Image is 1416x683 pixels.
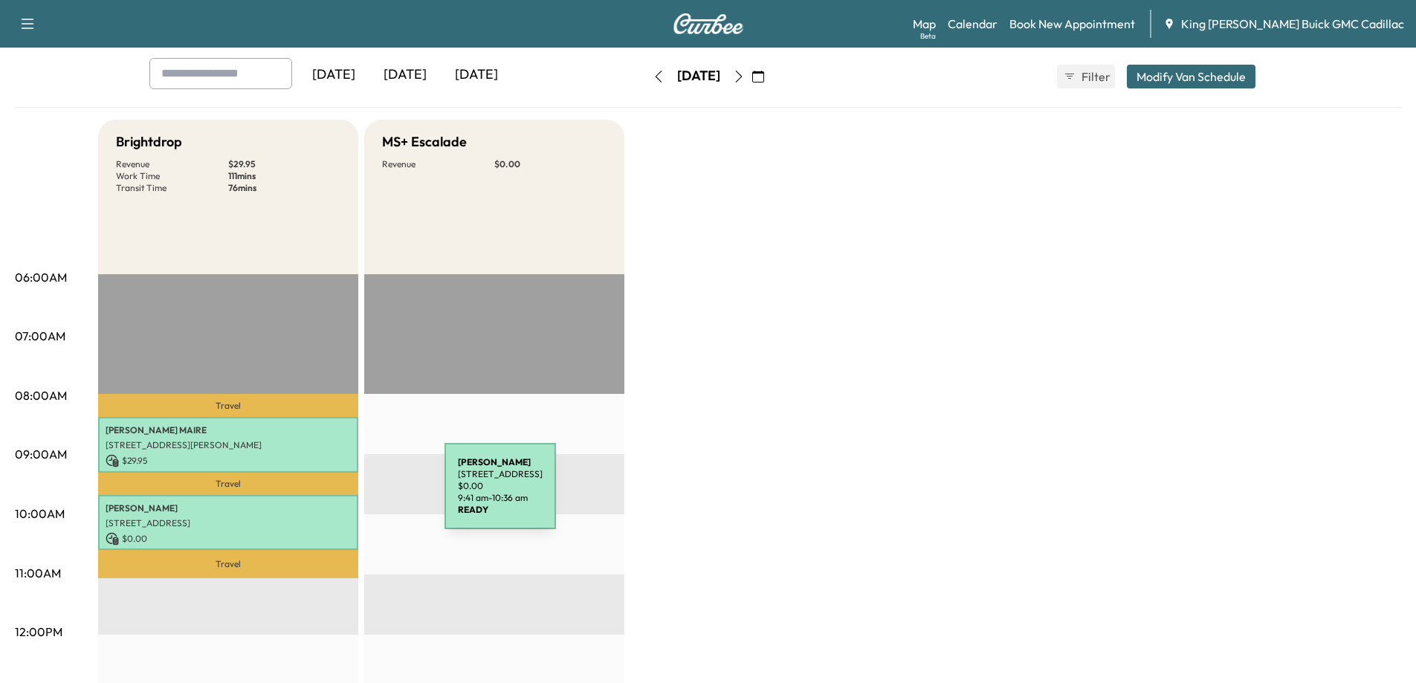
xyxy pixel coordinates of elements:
p: 06:00AM [15,268,67,286]
p: 11:00AM [15,564,61,582]
p: 08:00AM [15,386,67,404]
div: [DATE] [298,58,369,92]
div: [DATE] [441,58,512,92]
p: Work Time [116,170,228,182]
p: $ 0.00 [494,158,607,170]
img: Curbee Logo [673,13,744,34]
span: King [PERSON_NAME] Buick GMC Cadillac [1181,15,1404,33]
p: Travel [98,394,358,417]
h5: MS+ Escalade [382,132,467,152]
p: 8:23 am - 9:19 am [106,470,351,482]
p: 111 mins [228,170,340,182]
div: [DATE] [677,67,720,85]
p: $ 29.95 [106,454,351,467]
p: 07:00AM [15,327,65,345]
div: [DATE] [369,58,441,92]
p: 76 mins [228,182,340,194]
p: Travel [98,550,358,578]
p: 9:41 am - 10:36 am [106,548,351,560]
p: Travel [98,473,358,495]
div: Beta [920,30,936,42]
a: Calendar [948,15,998,33]
a: Book New Appointment [1009,15,1135,33]
span: Filter [1082,68,1108,85]
p: Revenue [116,158,228,170]
p: [STREET_ADDRESS] [106,517,351,529]
button: Filter [1057,65,1115,88]
p: 09:00AM [15,445,67,463]
button: Modify Van Schedule [1127,65,1255,88]
p: 12:00PM [15,623,62,641]
p: Transit Time [116,182,228,194]
p: [PERSON_NAME] MAIRE [106,424,351,436]
p: Revenue [382,158,494,170]
h5: Brightdrop [116,132,182,152]
a: MapBeta [913,15,936,33]
p: $ 29.95 [228,158,340,170]
p: 10:00AM [15,505,65,522]
p: [PERSON_NAME] [106,502,351,514]
p: [STREET_ADDRESS][PERSON_NAME] [106,439,351,451]
p: $ 0.00 [106,532,351,546]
